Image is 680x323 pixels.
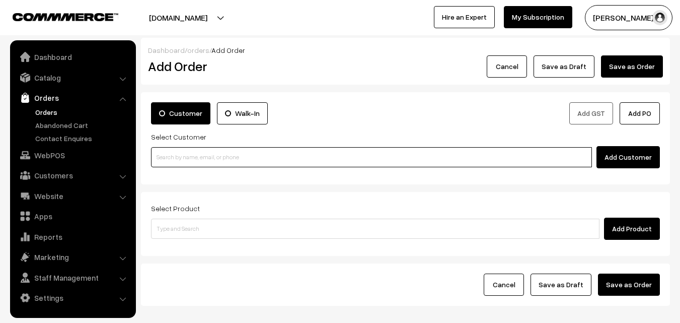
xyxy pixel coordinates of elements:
button: Cancel [487,55,527,78]
a: Hire an Expert [434,6,495,28]
a: Catalog [13,69,132,87]
a: Orders [13,89,132,107]
a: Dashboard [148,46,185,54]
button: Save as Draft [534,55,594,78]
button: [PERSON_NAME] s… [585,5,672,30]
a: Settings [13,289,132,307]
a: WebPOS [13,146,132,164]
img: user [652,10,667,25]
label: Walk-In [217,102,268,124]
label: Select Customer [151,132,206,142]
a: Marketing [13,248,132,266]
a: orders [187,46,209,54]
button: Add Customer [596,146,660,168]
a: Apps [13,207,132,225]
input: Search by name, email, or phone [151,147,592,167]
input: Type and Search [151,219,599,239]
button: Add PO [620,102,660,124]
button: Save as Order [598,274,660,296]
button: Add GST [569,102,613,124]
a: Contact Enquires [33,133,132,144]
h2: Add Order [148,58,310,74]
a: My Subscription [504,6,572,28]
button: [DOMAIN_NAME] [114,5,243,30]
a: Orders [33,107,132,117]
a: Staff Management [13,269,132,287]
span: Add Order [211,46,245,54]
a: Website [13,187,132,205]
button: Save as Order [601,55,663,78]
label: Select Product [151,203,200,214]
a: Abandoned Cart [33,120,132,131]
button: Cancel [484,274,524,296]
a: Dashboard [13,48,132,66]
a: Customers [13,166,132,184]
img: COMMMERCE [13,13,118,21]
a: Reports [13,228,132,246]
a: COMMMERCE [13,10,101,22]
label: Customer [151,102,210,124]
div: / / [148,45,663,55]
button: Save as Draft [531,274,591,296]
button: Add Product [604,218,660,240]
